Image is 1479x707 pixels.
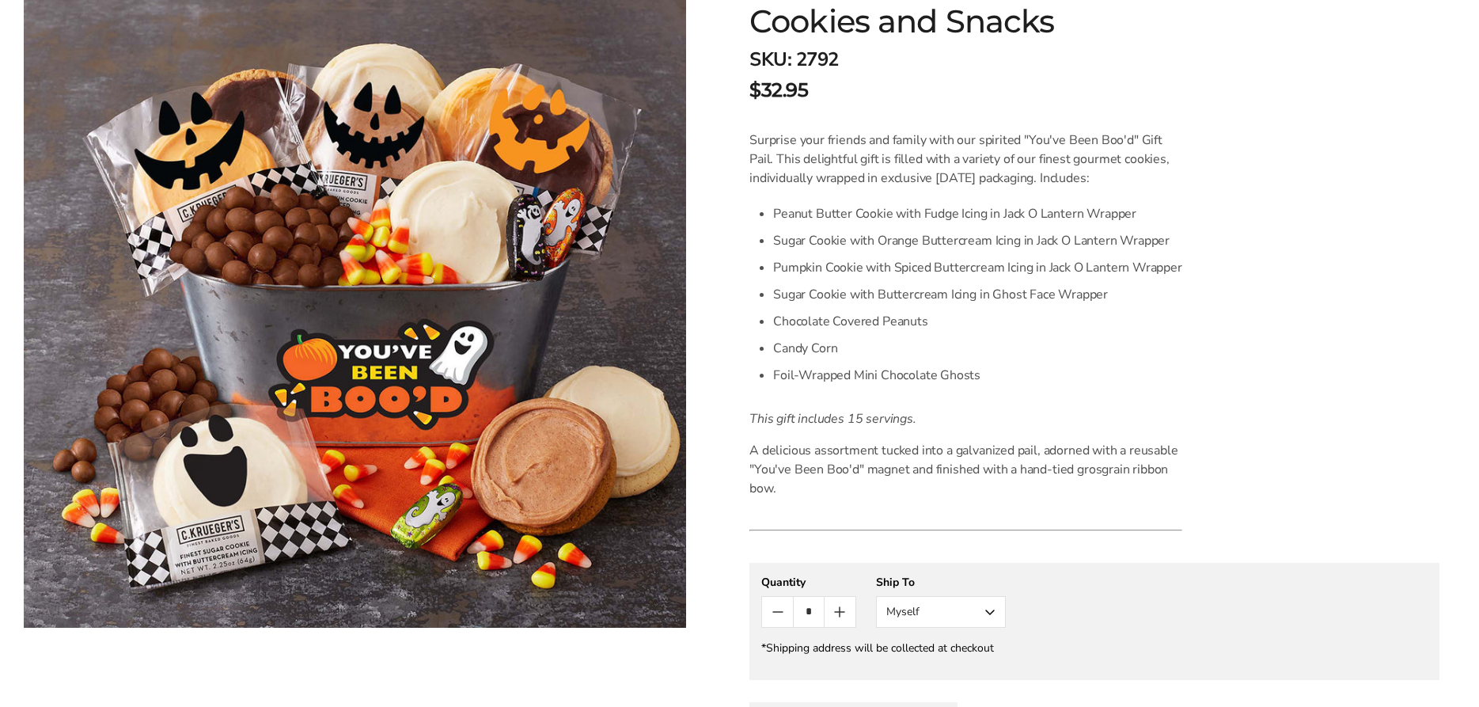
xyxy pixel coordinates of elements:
[773,281,1182,308] li: Sugar Cookie with Buttercream Icing in Ghost Face Wrapper
[773,200,1182,227] li: Peanut Butter Cookie with Fudge Icing in Jack O Lantern Wrapper
[749,563,1439,680] gfm-form: New recipient
[749,131,1182,188] p: Surprise your friends and family with our spirited "You've Been Boo'd" Gift Pail. This delightful...
[749,441,1182,498] p: A delicious assortment tucked into a galvanized pail, adorned with a reusable "You've Been Boo'd"...
[762,597,793,627] button: Count minus
[749,410,916,428] i: This gift includes 15 servings.
[876,575,1006,590] div: Ship To
[761,640,1428,656] div: *Shipping address will be collected at checkout
[796,47,839,72] span: 2792
[773,335,1182,362] li: Candy Corn
[825,597,855,627] button: Count plus
[773,227,1182,254] li: Sugar Cookie with Orange Buttercream Icing in Jack O Lantern Wrapper
[773,308,1182,335] li: Chocolate Covered Peanuts
[773,254,1182,281] li: Pumpkin Cookie with Spiced Buttercream Icing in Jack O Lantern Wrapper
[749,47,791,72] strong: SKU:
[773,362,1182,389] li: Foil-Wrapped Mini Chocolate Ghosts
[749,76,808,105] span: $32.95
[761,575,856,590] div: Quantity
[793,597,824,627] input: Quantity
[876,596,1006,628] button: Myself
